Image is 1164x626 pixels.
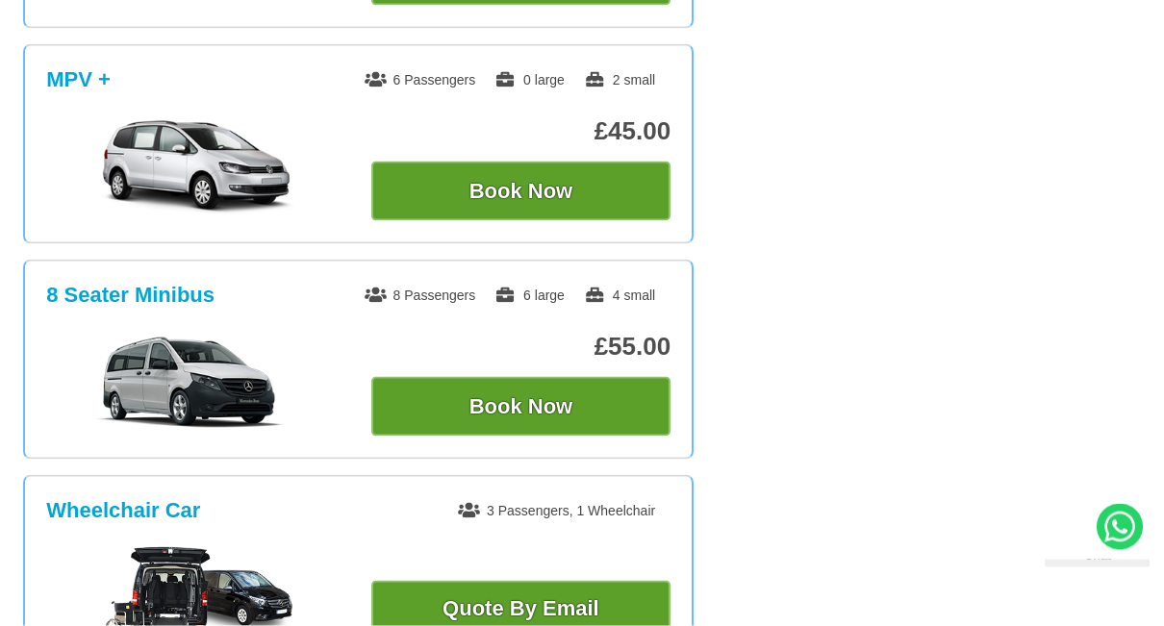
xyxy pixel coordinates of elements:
[458,503,655,518] span: 3 Passengers, 1 Wheelchair
[52,119,342,215] img: MPV +
[371,116,671,146] p: £45.00
[52,335,342,431] img: 8 Seater Minibus
[365,288,476,303] span: 8 Passengers
[584,288,655,303] span: 4 small
[1037,560,1150,612] iframe: chat widget
[371,162,671,221] button: Book Now
[46,283,215,308] h3: 8 Seater Minibus
[494,288,565,303] span: 6 large
[46,498,200,523] h3: Wheelchair Car
[371,377,671,437] button: Book Now
[46,67,111,92] h3: MPV +
[371,332,671,362] p: £55.00
[584,72,655,88] span: 2 small
[494,72,565,88] span: 0 large
[365,72,476,88] span: 6 Passengers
